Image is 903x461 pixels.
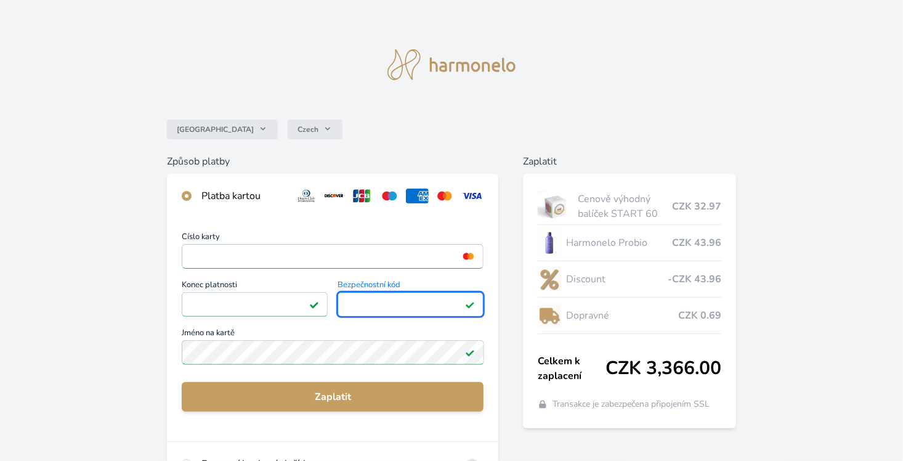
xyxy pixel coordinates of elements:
[182,329,484,340] span: Jméno na kartě
[187,248,478,265] iframe: Iframe pro číslo karty
[350,189,373,203] img: jcb.svg
[182,233,484,244] span: Číslo karty
[538,354,605,383] span: Celkem k zaplacení
[167,154,498,169] h6: Způsob platby
[460,251,477,262] img: mc
[678,308,721,323] span: CZK 0.69
[182,382,484,412] button: Zaplatit
[465,300,475,309] img: Platné pole
[523,154,736,169] h6: Zaplatit
[187,296,322,313] iframe: Iframe pro datum vypršení platnosti
[538,227,561,258] img: CLEAN_PROBIO_se_stinem_x-lo.jpg
[538,191,573,222] img: start.jpg
[338,281,484,292] span: Bezpečnostní kód
[566,308,678,323] span: Dopravné
[538,300,561,331] img: delivery-lo.png
[672,235,721,250] span: CZK 43.96
[295,189,318,203] img: diners.svg
[167,120,278,139] button: [GEOGRAPHIC_DATA]
[465,348,475,357] img: Platné pole
[343,296,478,313] iframe: Iframe pro bezpečnostní kód
[288,120,342,139] button: Czech
[309,300,319,309] img: Platné pole
[298,124,318,134] span: Czech
[672,199,721,214] span: CZK 32.97
[182,340,484,365] input: Jméno na kartěPlatné pole
[387,49,516,80] img: logo.svg
[566,272,668,287] span: Discount
[434,189,456,203] img: mc.svg
[192,390,474,404] span: Zaplatit
[553,398,710,410] span: Transakce je zabezpečena připojením SSL
[201,189,285,203] div: Platba kartou
[177,124,254,134] span: [GEOGRAPHIC_DATA]
[566,235,672,250] span: Harmonelo Probio
[182,281,328,292] span: Konec platnosti
[605,357,721,380] span: CZK 3,366.00
[323,189,346,203] img: discover.svg
[461,189,484,203] img: visa.svg
[578,192,672,221] span: Cenově výhodný balíček START 60
[538,264,561,295] img: discount-lo.png
[406,189,429,203] img: amex.svg
[668,272,721,287] span: -CZK 43.96
[378,189,401,203] img: maestro.svg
